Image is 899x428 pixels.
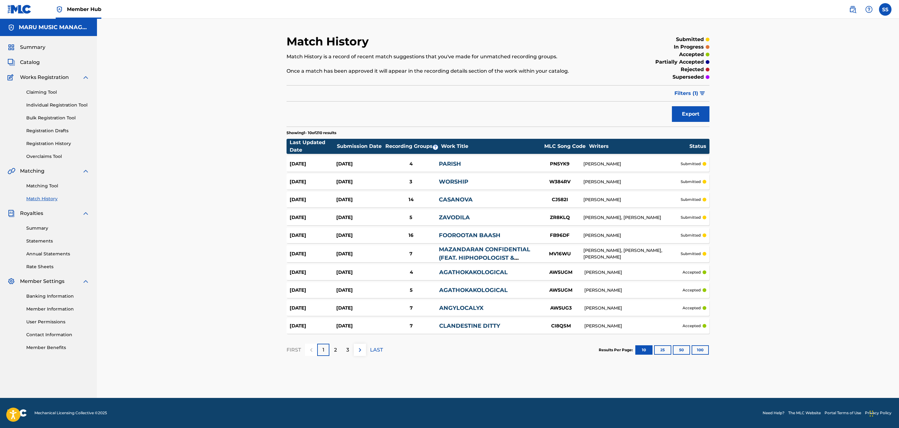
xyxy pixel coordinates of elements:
[67,6,101,13] span: Member Hub
[679,51,704,58] p: accepted
[287,130,336,136] p: Showing 1 - 10 of 210 results
[336,305,383,312] div: [DATE]
[26,293,89,300] a: Banking Information
[439,160,461,167] a: PARISH
[346,346,349,354] p: 3
[383,196,439,203] div: 14
[673,345,690,355] button: 50
[536,160,583,168] div: PN5YK9
[583,214,681,221] div: [PERSON_NAME], [PERSON_NAME]
[287,67,612,75] p: Once a match has been approved it will appear in the recording details section of the work within...
[334,346,337,354] p: 2
[336,322,383,330] div: [DATE]
[868,398,899,428] iframe: Chat Widget
[383,232,439,239] div: 16
[536,196,583,203] div: CJ582I
[583,196,681,203] div: [PERSON_NAME]
[439,196,473,203] a: CASANOVA
[383,214,439,221] div: 5
[681,251,701,257] p: submitted
[654,345,671,355] button: 25
[290,322,336,330] div: [DATE]
[290,178,336,185] div: [DATE]
[681,197,701,202] p: submitted
[441,143,541,150] div: Work Title
[19,24,89,31] h5: MARU MUSIC MANAGEMENT
[290,160,336,168] div: [DATE]
[865,6,873,13] img: help
[336,250,383,258] div: [DATE]
[26,251,89,257] a: Annual Statements
[689,143,706,150] div: Status
[20,44,45,51] span: Summary
[26,196,89,202] a: Match History
[20,74,69,81] span: Works Registration
[383,178,439,185] div: 3
[583,232,681,239] div: [PERSON_NAME]
[20,59,40,66] span: Catalog
[439,246,530,270] a: MAZANDARAN CONFIDENTIAL (FEAT. HIPHOPOLOGIST & [PERSON_NAME])
[676,36,704,43] p: submitted
[337,143,384,150] div: Submission Date
[290,305,336,312] div: [DATE]
[583,247,681,260] div: [PERSON_NAME], [PERSON_NAME], [PERSON_NAME]
[439,214,470,221] a: ZAVODILA
[8,5,32,14] img: MLC Logo
[536,214,583,221] div: ZR8KLQ
[290,250,336,258] div: [DATE]
[439,322,500,329] a: CLANDESTINE DITTY
[287,53,612,60] p: Match History is a record of recent match suggestions that you've made for unmatched recording gr...
[584,287,683,294] div: [PERSON_NAME]
[383,160,439,168] div: 4
[26,306,89,312] a: Member Information
[290,232,336,239] div: [DATE]
[8,409,27,417] img: logo
[336,214,383,221] div: [DATE]
[681,161,701,167] p: submitted
[700,91,705,95] img: filter
[439,269,508,276] a: AGATHOKAKOLOGICAL
[537,269,584,276] div: AW5UGM
[336,160,383,168] div: [DATE]
[599,347,634,353] p: Results Per Page:
[82,278,89,285] img: expand
[536,178,583,185] div: W384RV
[584,269,683,276] div: [PERSON_NAME]
[8,44,15,51] img: Summary
[537,305,584,312] div: AW5UG3
[20,210,43,217] span: Royalties
[583,179,681,185] div: [PERSON_NAME]
[290,139,337,154] div: Last Updated Date
[8,74,16,81] img: Works Registration
[439,305,484,311] a: ANGYLOCALYX
[290,287,336,294] div: [DATE]
[589,143,689,150] div: Writers
[370,346,383,354] p: LAST
[8,59,40,66] a: CatalogCatalog
[383,322,439,330] div: 7
[26,331,89,338] a: Contact Information
[26,238,89,244] a: Statements
[849,6,856,13] img: search
[336,287,383,294] div: [DATE]
[290,196,336,203] div: [DATE]
[846,3,859,16] a: Public Search
[865,410,891,416] a: Privacy Policy
[536,232,583,239] div: FB96DF
[26,225,89,232] a: Summary
[879,3,891,16] div: User Menu
[290,214,336,221] div: [DATE]
[383,269,439,276] div: 4
[674,43,704,51] p: in progress
[8,24,15,31] img: Accounts
[683,305,701,311] p: accepted
[439,232,500,239] a: FOOROOTAN BAASH
[681,232,701,238] p: submitted
[290,269,336,276] div: [DATE]
[383,287,439,294] div: 5
[683,323,701,329] p: accepted
[541,143,588,150] div: MLC Song Code
[881,302,899,352] iframe: Resource Center
[336,196,383,203] div: [DATE]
